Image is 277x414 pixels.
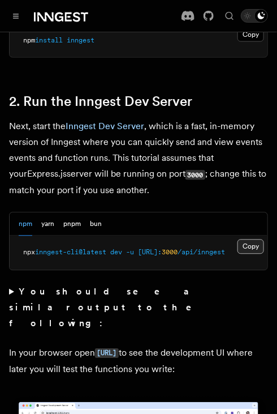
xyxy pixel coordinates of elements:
button: Toggle dark mode [241,9,268,23]
span: [URL]: [138,249,162,257]
span: npm [23,36,35,44]
a: 2. Run the Inngest Dev Server [9,94,192,110]
button: Copy [237,27,264,42]
span: inngest [67,36,94,44]
code: [URL] [95,349,119,358]
span: install [35,36,63,44]
button: Find something... [223,9,236,23]
summary: You should see a similar output to the following: [9,284,268,332]
p: Next, start the , which is a fast, in-memory version of Inngest where you can quickly send and vi... [9,119,268,199]
span: dev [110,249,122,257]
button: npm [19,213,32,236]
p: In your browser open to see the development UI where later you will test the functions you write: [9,345,268,378]
strong: You should see a similar output to the following: [9,287,207,329]
span: 3000 [162,249,178,257]
code: 3000 [185,170,205,180]
button: Copy [237,240,264,254]
span: -u [126,249,134,257]
button: bun [90,213,102,236]
a: [URL] [95,348,119,358]
span: npx [23,249,35,257]
button: pnpm [63,213,81,236]
button: Toggle navigation [9,9,23,23]
span: inngest-cli@latest [35,249,106,257]
span: /api/inngest [178,249,225,257]
a: Inngest Dev Server [66,121,144,132]
button: yarn [41,213,54,236]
